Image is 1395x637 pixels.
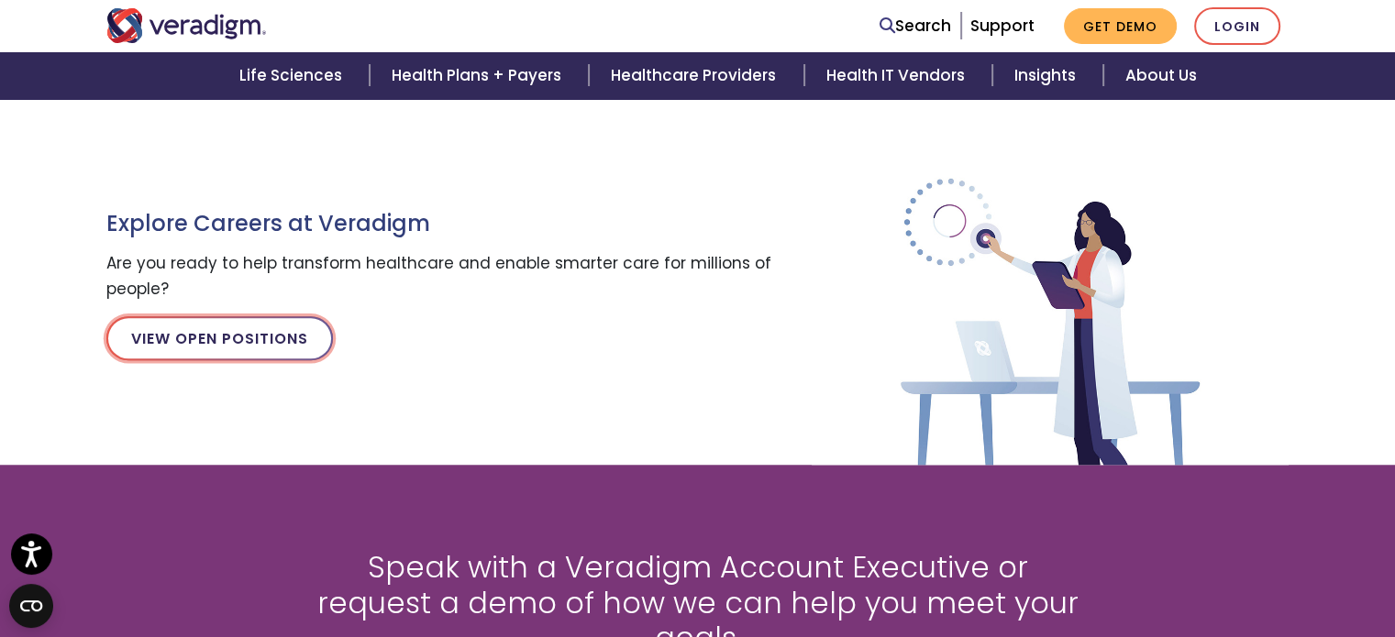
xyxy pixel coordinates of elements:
a: Login [1194,7,1280,45]
button: Open CMP widget [9,584,53,628]
a: About Us [1103,52,1219,99]
img: Veradigm logo [106,8,267,43]
a: View Open Positions [106,316,333,360]
a: Support [970,15,1035,37]
a: Search [880,14,951,38]
a: Get Demo [1064,8,1177,44]
a: Insights [992,52,1103,99]
h3: Explore Careers at Veradigm [106,211,785,237]
a: Health IT Vendors [804,52,992,99]
a: Health Plans + Payers [370,52,589,99]
a: Healthcare Providers [589,52,803,99]
p: Are you ready to help transform healthcare and enable smarter care for millions of people? [106,251,785,301]
a: Life Sciences [217,52,370,99]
